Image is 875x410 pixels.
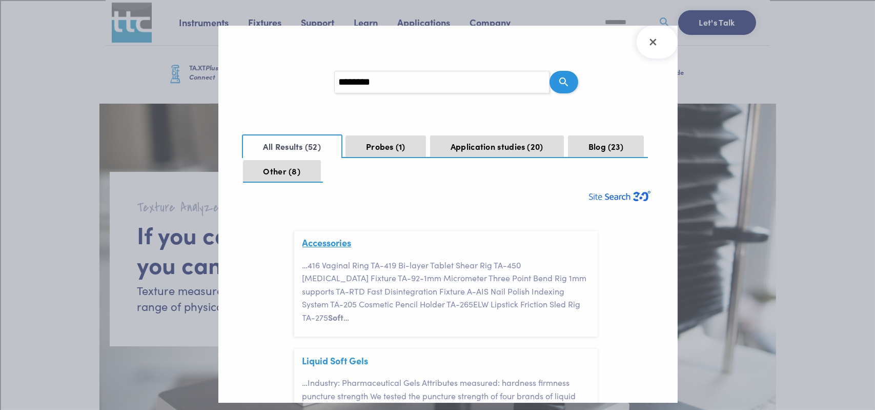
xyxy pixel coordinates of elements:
span: Accessories [302,237,352,248]
a: Liquid Soft Gels [302,354,369,367]
div: Options [4,41,871,50]
span: 52 [305,141,321,152]
a: Accessories [302,236,352,249]
div: Delete [4,32,871,41]
article: Accessories [294,231,598,337]
span: 23 [608,141,623,152]
button: Probes [345,135,426,157]
p: 416 Vaginal Ring TA-419 Bi-layer Tablet Shear Rig TA-450 [MEDICAL_DATA] Fixture TA-92-1mm Microme... [302,259,598,324]
span: … [344,311,350,323]
span: Liquid Soft Gels [302,355,369,366]
section: Search Results [218,26,678,403]
button: All Results [242,134,343,158]
div: Move To ... [4,23,871,32]
button: Blog [568,135,644,157]
div: Sign out [4,50,871,60]
span: … [302,377,308,388]
nav: Search Result Navigation [243,130,653,183]
span: … [302,259,308,270]
button: Application studies [430,135,564,157]
button: Other [243,160,321,182]
button: Search [550,71,578,93]
span: 8 [289,165,300,177]
div: Sort New > Old [4,13,871,23]
span: Soft [329,311,344,323]
div: Move To ... [4,69,871,78]
button: Close Search Results [637,26,678,58]
div: Sort A > Z [4,4,871,13]
div: Rename [4,60,871,69]
span: 20 [527,141,543,152]
span: 1 [396,141,405,152]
